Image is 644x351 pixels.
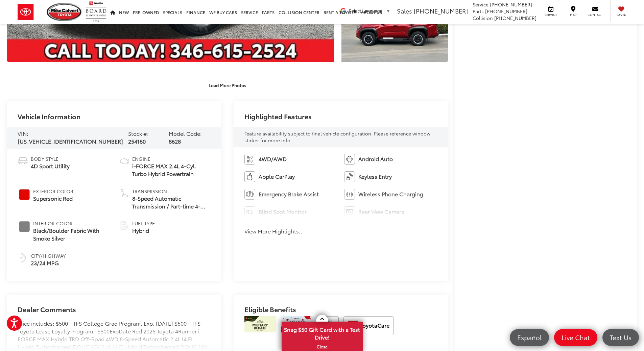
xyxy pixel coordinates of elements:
span: Feature availability subject to final vehicle configuration. Please reference window sticker for ... [244,130,430,144]
span: City/Highway [31,252,66,259]
button: View More Highlights... [244,227,304,235]
img: Fuel Economy [18,252,28,263]
span: Interior Color [33,220,109,227]
span: Live Chat [558,333,593,342]
img: Apple CarPlay [244,171,255,182]
span: Supersonic Red [33,195,73,202]
a: Text Us [602,329,639,346]
img: Mike Calvert Toyota [47,3,82,21]
span: Parts [473,8,484,15]
span: 8-Speed Automatic Transmission / Part-time 4-Wheel Drive [132,195,210,210]
span: Engine [132,155,210,162]
span: 8628 [169,137,181,145]
h2: Eligible Benefits [244,305,437,316]
a: Live Chat [554,329,597,346]
span: Service [543,12,558,17]
span: Android Auto [358,155,393,163]
img: Android Auto [344,154,355,165]
a: Español [510,329,549,346]
span: Apple CarPlay [259,173,295,180]
h2: Dealer Comments [18,305,210,320]
span: i-FORCE MAX 2.4L 4-Cyl. Turbo Hybrid Powertrain [132,162,210,178]
span: Español [514,333,545,342]
span: #808080 [19,221,30,232]
span: Model Code: [169,129,202,137]
span: 4D Sport Utility [31,162,70,170]
span: Collision [473,15,493,21]
span: [PHONE_NUMBER] [414,6,468,15]
span: #E20500 [19,189,30,200]
span: Transmission [132,188,210,195]
span: Keyless Entry [358,173,392,180]
span: Sales [397,6,412,15]
span: ▼ [386,8,390,14]
span: Body Style [31,155,70,162]
img: ToyotaCare Mike Calvert Toyota Houston TX [343,316,394,335]
span: 23/24 MPG [31,259,66,267]
span: Map [566,12,580,17]
img: /static/brand-toyota/National_Assets/toyota-college-grad.jpeg?height=48 [281,316,313,332]
img: Keyless Entry [344,171,355,182]
img: Emergency Brake Assist [244,189,255,200]
button: Load More Photos [204,79,251,91]
h2: Highlighted Features [244,112,312,120]
span: 4WD/AWD [259,155,287,163]
img: 4WD/AWD [244,154,255,165]
img: Wireless Phone Charging [344,189,355,200]
span: Service [473,1,488,8]
span: [PHONE_NUMBER] [490,1,532,8]
span: Black/Boulder Fabric With Smoke Silver [33,227,109,242]
span: Fuel Type [132,220,155,227]
span: Snag $50 Gift Card with a Test Drive! [282,322,362,343]
img: /static/brand-toyota/National_Assets/toyota-military-rebate.jpeg?height=48 [244,316,276,332]
span: Exterior Color [33,188,73,195]
span: [PHONE_NUMBER] [485,8,527,15]
span: Hybrid [132,227,155,234]
div: Price includes: $500 - TFS College Grad Program. Exp. [DATE] $500 - TFS Toyota Lease Loyalty Prog... [18,320,210,350]
span: [PHONE_NUMBER] [494,15,536,21]
span: Contact [588,12,603,17]
span: Saved [614,12,629,17]
span: Text Us [606,333,635,342]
